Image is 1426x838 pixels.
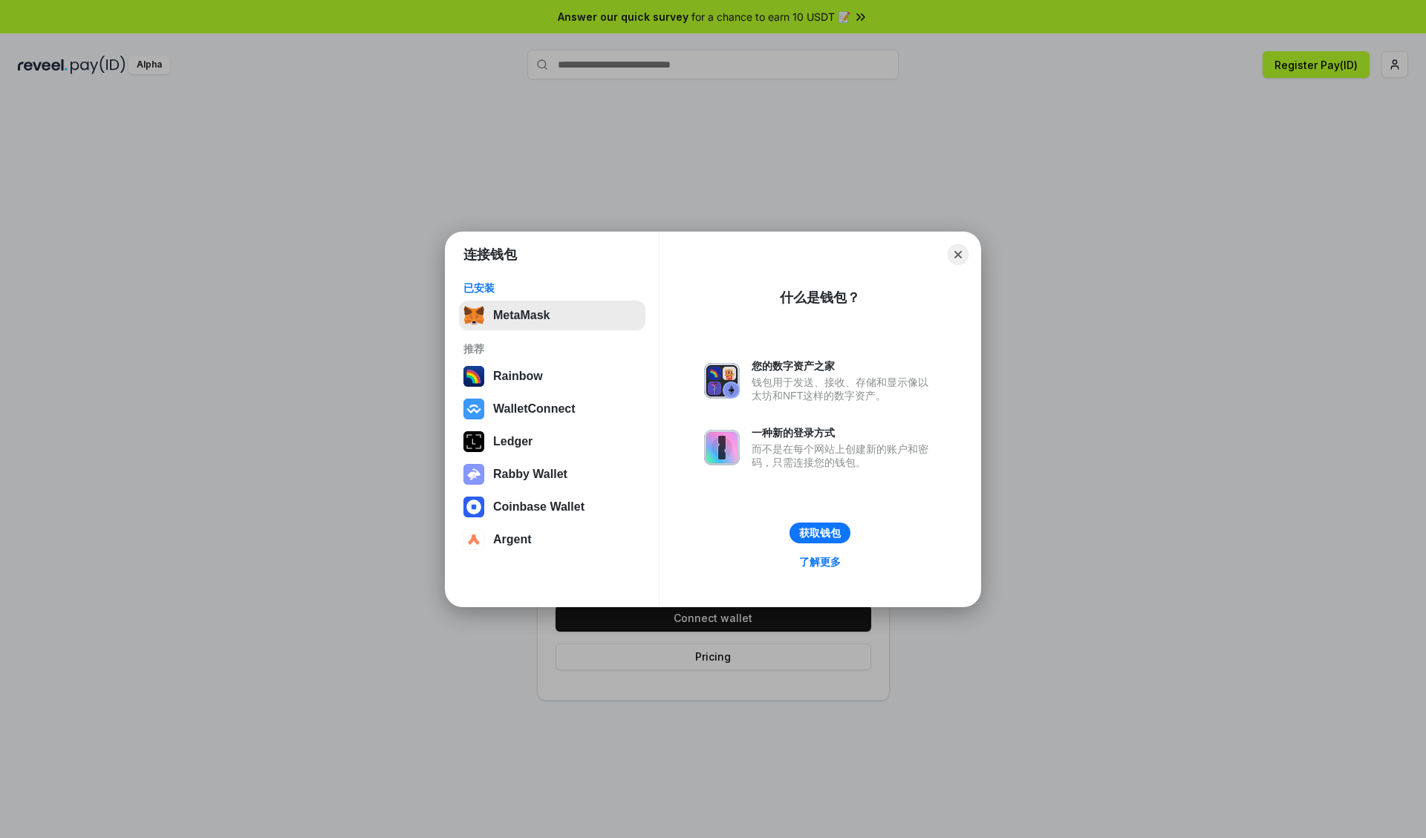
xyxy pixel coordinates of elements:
[463,305,484,326] img: svg+xml,%3Csvg%20fill%3D%22none%22%20height%3D%2233%22%20viewBox%3D%220%200%2035%2033%22%20width%...
[948,244,968,265] button: Close
[493,533,532,546] div: Argent
[780,289,860,307] div: 什么是钱包？
[459,427,645,456] button: Ledger
[704,430,740,465] img: svg+xml,%3Csvg%20xmlns%3D%22http%3A%2F%2Fwww.w3.org%2F2000%2Fsvg%22%20fill%3D%22none%22%20viewBox...
[459,301,645,330] button: MetaMask
[463,529,484,550] img: svg+xml,%3Csvg%20width%3D%2228%22%20height%3D%2228%22%20viewBox%3D%220%200%2028%2028%22%20fill%3D...
[463,342,641,356] div: 推荐
[704,363,740,399] img: svg+xml,%3Csvg%20xmlns%3D%22http%3A%2F%2Fwww.w3.org%2F2000%2Fsvg%22%20fill%3D%22none%22%20viewBox...
[463,399,484,419] img: svg+xml,%3Csvg%20width%3D%2228%22%20height%3D%2228%22%20viewBox%3D%220%200%2028%2028%22%20fill%3D...
[463,366,484,387] img: svg+xml,%3Csvg%20width%3D%22120%22%20height%3D%22120%22%20viewBox%3D%220%200%20120%20120%22%20fil...
[459,394,645,424] button: WalletConnect
[752,442,936,469] div: 而不是在每个网站上创建新的账户和密码，只需连接您的钱包。
[789,523,850,543] button: 获取钱包
[752,359,936,373] div: 您的数字资产之家
[493,468,567,481] div: Rabby Wallet
[463,246,517,263] h1: 连接钱包
[463,431,484,452] img: svg+xml,%3Csvg%20xmlns%3D%22http%3A%2F%2Fwww.w3.org%2F2000%2Fsvg%22%20width%3D%2228%22%20height%3...
[493,370,543,383] div: Rainbow
[459,525,645,554] button: Argent
[493,402,576,416] div: WalletConnect
[459,361,645,391] button: Rainbow
[463,281,641,295] div: 已安装
[752,376,936,402] div: 钱包用于发送、接收、存储和显示像以太坊和NFT这样的数字资产。
[799,555,841,569] div: 了解更多
[493,435,533,448] div: Ledger
[752,426,936,439] div: 一种新的登录方式
[493,309,550,322] div: MetaMask
[463,464,484,485] img: svg+xml,%3Csvg%20xmlns%3D%22http%3A%2F%2Fwww.w3.org%2F2000%2Fsvg%22%20fill%3D%22none%22%20viewBox...
[790,552,850,572] a: 了解更多
[799,526,841,540] div: 获取钱包
[463,497,484,517] img: svg+xml,%3Csvg%20width%3D%2228%22%20height%3D%2228%22%20viewBox%3D%220%200%2028%2028%22%20fill%3D...
[459,459,645,489] button: Rabby Wallet
[493,500,585,514] div: Coinbase Wallet
[459,492,645,522] button: Coinbase Wallet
